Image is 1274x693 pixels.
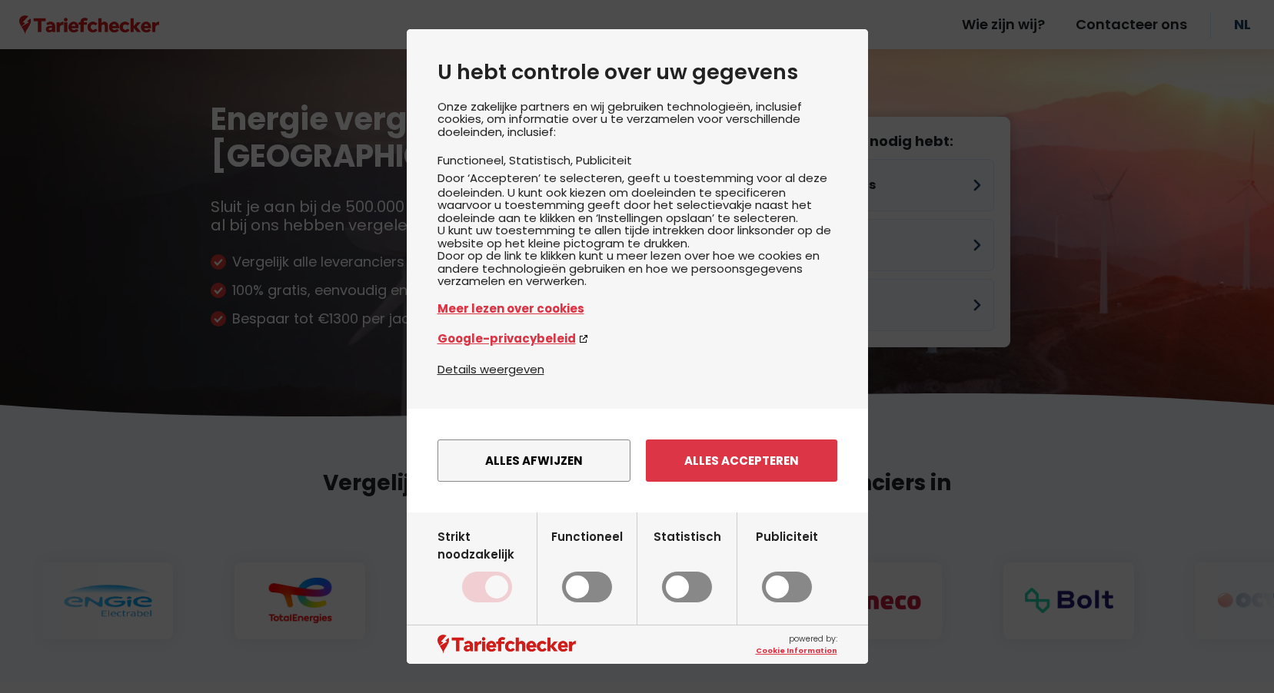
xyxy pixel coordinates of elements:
button: Details weergeven [437,360,544,378]
div: Onze zakelijke partners en wij gebruiken technologieën, inclusief cookies, om informatie over u t... [437,101,837,360]
span: powered by: [756,633,837,656]
li: Publiciteit [576,152,632,168]
div: menu [407,409,868,512]
img: logo [437,635,576,654]
label: Strikt noodzakelijk [437,528,537,603]
label: Publiciteit [756,528,818,603]
a: Cookie Information [756,645,837,656]
h2: U hebt controle over uw gegevens [437,60,837,85]
a: Meer lezen over cookies [437,300,837,317]
label: Functioneel [551,528,623,603]
a: Google-privacybeleid [437,330,837,347]
button: Alles accepteren [646,439,837,482]
label: Statistisch [654,528,721,603]
button: Alles afwijzen [437,439,630,482]
li: Statistisch [509,152,576,168]
li: Functioneel [437,152,509,168]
